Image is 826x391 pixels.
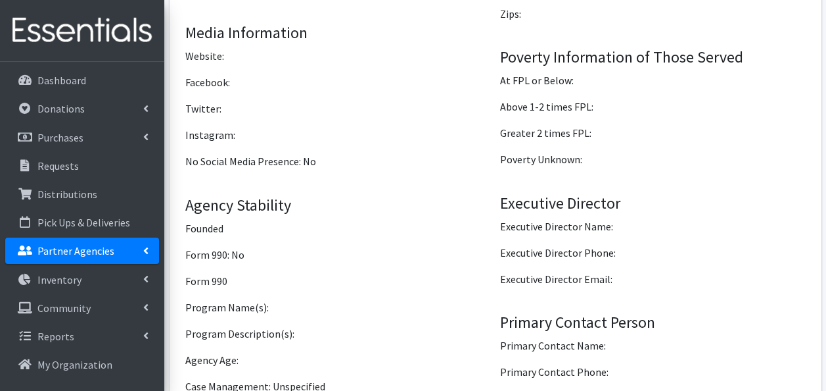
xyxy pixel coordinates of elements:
a: Pick Ups & Deliveries [5,209,159,236]
a: Inventory [5,267,159,293]
a: Partner Agencies [5,238,159,264]
p: Agency Age: [185,352,490,367]
p: Community [37,301,91,315]
a: Community [5,295,159,321]
p: Donations [37,102,85,115]
p: Founded [185,220,490,236]
p: Greater 2 times FPL: [500,125,805,141]
p: Website: [185,48,490,64]
p: Distributions [37,188,97,201]
p: Executive Director Phone: [500,244,805,260]
p: Dashboard [37,74,86,87]
p: Primary Contact Phone: [500,363,805,379]
p: My Organization [37,358,112,371]
a: Donations [5,95,159,122]
a: Requests [5,153,159,179]
p: Twitter: [185,101,490,117]
p: No Social Media Presence: No [185,153,490,169]
p: Purchases [37,131,83,144]
img: HumanEssentials [5,9,159,53]
h4: Agency Stability [185,195,490,215]
p: Requests [37,159,79,172]
p: Poverty Unknown: [500,151,805,167]
p: Program Description(s): [185,325,490,341]
p: Above 1-2 times FPL: [500,99,805,115]
p: Form 990 [185,273,490,288]
p: Instagram: [185,127,490,143]
p: Pick Ups & Deliveries [37,216,130,229]
p: Executive Director Name: [500,218,805,234]
p: Reports [37,330,74,343]
h4: Primary Contact Person [500,313,805,332]
a: Reports [5,323,159,350]
p: Program Name(s): [185,299,490,315]
a: Distributions [5,181,159,207]
a: Purchases [5,124,159,151]
h4: Poverty Information of Those Served [500,48,805,67]
h4: Executive Director [500,194,805,213]
p: Partner Agencies [37,244,114,257]
p: Inventory [37,273,81,286]
p: Facebook: [185,74,490,90]
h4: Media Information [185,24,490,43]
a: Dashboard [5,67,159,93]
p: Primary Contact Name: [500,337,805,353]
p: Executive Director Email: [500,271,805,286]
p: Zips: [500,6,805,22]
a: My Organization [5,352,159,378]
p: Form 990: No [185,246,490,262]
p: At FPL or Below: [500,72,805,88]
